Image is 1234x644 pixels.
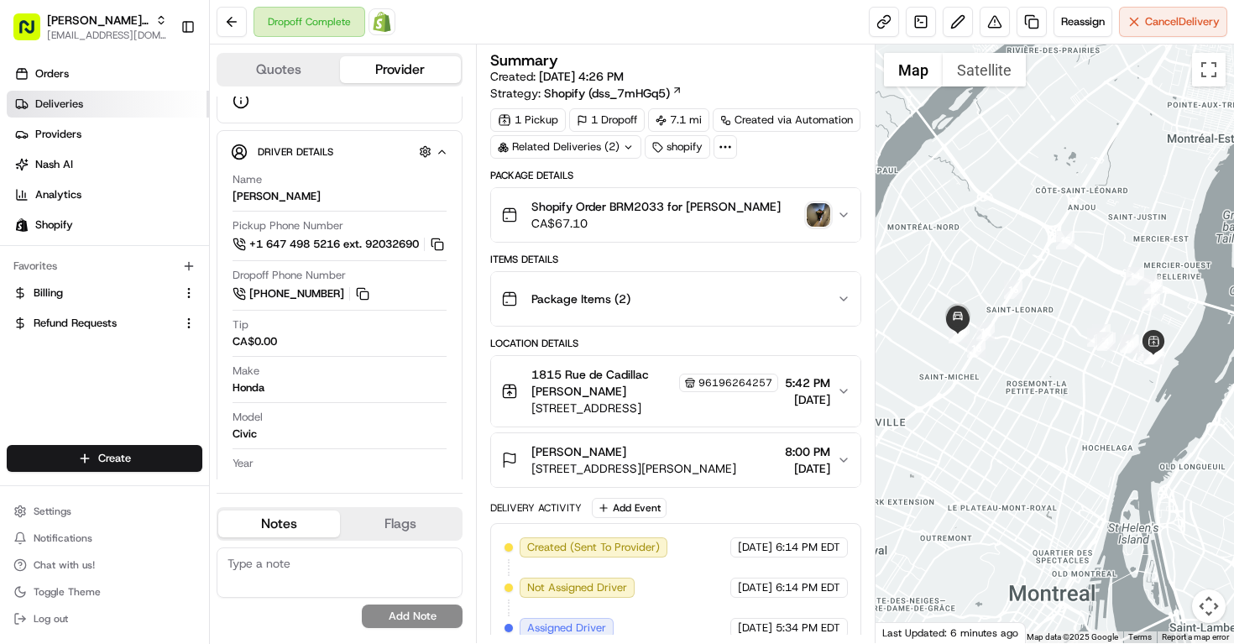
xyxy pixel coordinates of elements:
[527,540,660,555] span: Created (Sent To Provider)
[118,416,203,429] a: Powered byPylon
[76,160,275,177] div: Start new chat
[340,510,462,537] button: Flags
[490,253,861,266] div: Items Details
[1061,14,1105,29] span: Reassign
[233,427,257,442] div: Civic
[490,108,566,132] div: 1 Pickup
[34,612,68,626] span: Log out
[258,145,333,159] span: Driver Details
[1092,324,1111,343] div: 1
[1137,343,1156,361] div: 6
[34,531,92,545] span: Notifications
[52,306,136,319] span: [PERSON_NAME]
[776,540,840,555] span: 6:14 PM EDT
[569,108,645,132] div: 1 Dropoff
[34,285,63,301] span: Billing
[1054,7,1112,37] button: Reassign
[785,460,830,477] span: [DATE]
[490,85,682,102] div: Strategy:
[976,322,995,341] div: 17
[1162,632,1229,641] a: Report a map error
[17,377,30,390] div: 📗
[1143,346,1162,364] div: 10
[490,501,582,515] div: Delivery Activity
[531,291,630,307] span: Package Items ( 2 )
[231,138,448,165] button: Driver Details
[13,316,175,331] a: Refund Requests
[34,306,47,320] img: 1736555255976-a54dd68f-1ca7-489b-9aae-adbdc363a1c4
[139,260,145,274] span: •
[645,135,710,159] div: shopify
[491,433,860,487] button: [PERSON_NAME][STREET_ADDRESS][PERSON_NAME]8:00 PM[DATE]
[34,375,128,392] span: Knowledge Base
[738,580,772,595] span: [DATE]
[544,85,670,102] span: Shopify (dss_7mHGq5)
[76,177,231,191] div: We're available if you need us!
[47,29,167,42] span: [EMAIL_ADDRESS][DOMAIN_NAME]
[7,121,209,148] a: Providers
[943,53,1026,86] button: Show satellite imagery
[218,56,340,83] button: Quotes
[531,400,778,416] span: [STREET_ADDRESS]
[1145,14,1220,29] span: Cancel Delivery
[807,203,830,227] img: photo_proof_of_delivery image
[531,460,736,477] span: [STREET_ADDRESS][PERSON_NAME]
[17,17,50,50] img: Nash
[1146,346,1164,364] div: 8
[531,215,781,232] span: CA$67.10
[98,451,131,466] span: Create
[34,505,71,518] span: Settings
[10,369,135,399] a: 📗Knowledge Base
[233,285,372,303] a: [PHONE_NUMBER]
[369,8,395,35] a: Shopify
[1095,332,1113,350] div: 3
[884,53,943,86] button: Show street map
[17,218,107,232] div: Past conversations
[7,7,174,47] button: [PERSON_NAME] MTL[EMAIL_ADDRESS][DOMAIN_NAME]
[34,558,95,572] span: Chat with us!
[7,500,202,523] button: Settings
[1120,334,1138,353] div: 5
[149,306,183,319] span: [DATE]
[35,97,83,112] span: Deliveries
[47,12,149,29] button: [PERSON_NAME] MTL
[17,67,306,94] p: Welcome 👋
[713,108,860,132] div: Created via Automation
[490,169,861,182] div: Package Details
[35,157,73,172] span: Nash AI
[35,187,81,202] span: Analytics
[17,244,44,271] img: Masood Aslam
[139,306,145,319] span: •
[35,127,81,142] span: Providers
[1126,267,1144,285] div: 14
[233,364,259,379] span: Make
[648,108,709,132] div: 7.1 mi
[7,445,202,472] button: Create
[34,261,47,275] img: 1736555255976-a54dd68f-1ca7-489b-9aae-adbdc363a1c4
[233,268,346,283] span: Dropoff Phone Number
[34,585,101,599] span: Toggle Theme
[35,160,65,191] img: 4920774857489_3d7f54699973ba98c624_72.jpg
[15,218,29,232] img: Shopify logo
[1121,335,1139,353] div: 11
[491,356,860,427] button: 1815 Rue de Cadillac [PERSON_NAME]96196264257[STREET_ADDRESS]5:42 PM[DATE]
[233,235,447,254] button: +1 647 498 5216 ext. 92032690
[880,621,935,643] a: Open this area in Google Maps (opens a new window)
[35,217,73,233] span: Shopify
[249,237,419,252] span: +1 647 498 5216 ext. 92032690
[738,620,772,636] span: [DATE]
[967,339,986,358] div: 18
[951,323,970,342] div: 19
[1144,346,1163,364] div: 9
[490,135,641,159] div: Related Deliveries (2)
[785,374,830,391] span: 5:42 PM
[539,69,624,84] span: [DATE] 4:26 PM
[544,85,682,102] a: Shopify (dss_7mHGq5)
[44,108,277,126] input: Clear
[7,526,202,550] button: Notifications
[1056,231,1075,249] div: 15
[1192,53,1226,86] button: Toggle fullscreen view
